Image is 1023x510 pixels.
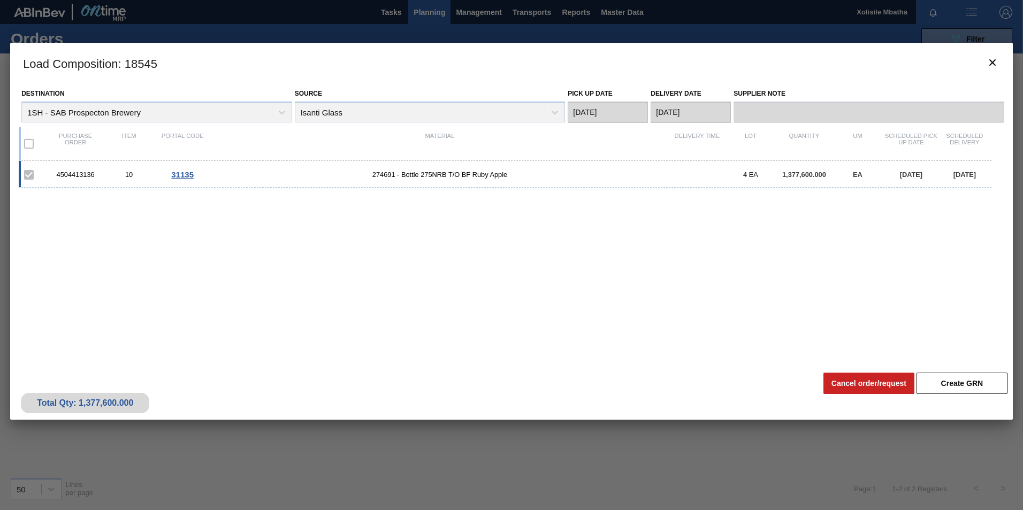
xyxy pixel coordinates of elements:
[953,171,976,179] span: [DATE]
[831,133,884,155] div: UM
[938,133,991,155] div: Scheduled Delivery
[156,133,209,155] div: Portal code
[782,171,826,179] span: 1,377,600.000
[724,171,777,179] div: 4 EA
[734,86,1004,102] label: Supplier Note
[884,133,938,155] div: Scheduled Pick up Date
[209,133,670,155] div: Material
[823,373,914,394] button: Cancel order/request
[670,133,724,155] div: Delivery Time
[49,133,102,155] div: Purchase order
[21,90,64,97] label: Destination
[853,171,862,179] span: EA
[724,133,777,155] div: Lot
[171,170,194,179] span: 31135
[568,102,648,123] input: mm/dd/yyyy
[10,43,1013,83] h3: Load Composition : 18545
[29,398,141,408] div: Total Qty: 1,377,600.000
[568,90,613,97] label: Pick up Date
[651,102,731,123] input: mm/dd/yyyy
[295,90,322,97] label: Source
[102,133,156,155] div: Item
[156,170,209,179] div: Go to Order
[651,90,701,97] label: Delivery Date
[777,133,831,155] div: Quantity
[900,171,922,179] span: [DATE]
[917,373,1007,394] button: Create GRN
[102,171,156,179] div: 10
[209,171,670,179] span: 274691 - Bottle 275NRB T/O BF Ruby Apple
[49,171,102,179] div: 4504413136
